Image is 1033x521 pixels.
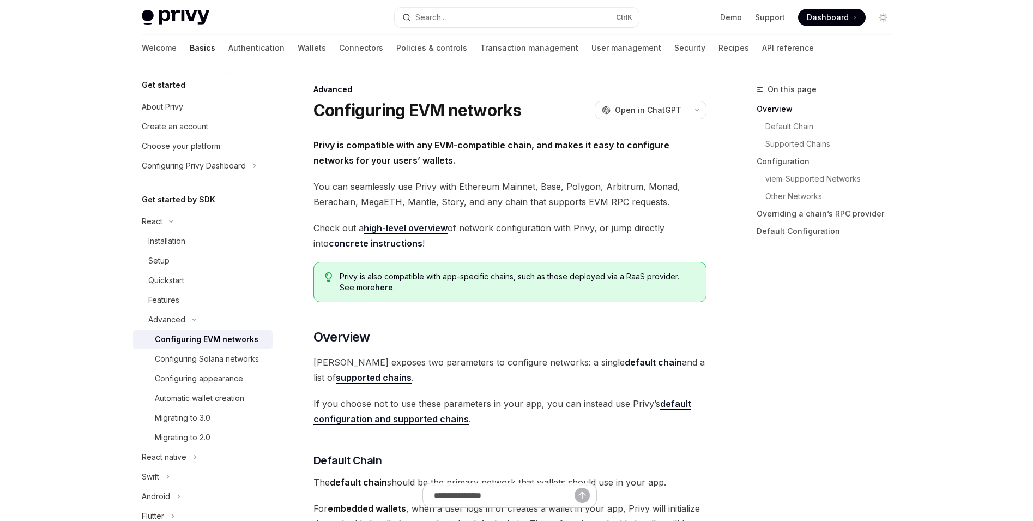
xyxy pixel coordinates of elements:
div: Configuring appearance [155,372,243,385]
a: Dashboard [798,9,866,26]
a: Recipes [718,35,749,61]
img: light logo [142,10,209,25]
strong: default chain [625,357,682,368]
a: Connectors [339,35,383,61]
div: Quickstart [148,274,184,287]
a: Basics [190,35,215,61]
span: [PERSON_NAME] exposes two parameters to configure networks: a single and a list of . [313,355,706,385]
a: Default Chain [765,118,901,135]
div: About Privy [142,100,183,113]
span: If you choose not to use these parameters in your app, you can instead use Privy’s . [313,396,706,427]
div: React native [142,451,186,464]
span: You can seamlessly use Privy with Ethereum Mainnet, Base, Polygon, Arbitrum, Monad, Berachain, Me... [313,179,706,209]
a: default chain [625,357,682,368]
div: Migrating to 3.0 [155,411,210,424]
span: On this page [768,83,817,96]
div: Migrating to 2.0 [155,431,210,444]
div: Automatic wallet creation [155,392,244,405]
a: User management [591,35,661,61]
button: Search...CtrlK [395,8,639,27]
a: Support [755,12,785,23]
a: About Privy [133,97,273,117]
a: concrete instructions [329,238,422,249]
span: Privy is also compatible with app-specific chains, such as those deployed via a RaaS provider. Se... [340,271,694,293]
svg: Tip [325,272,333,282]
span: Default Chain [313,453,382,468]
a: Configuring appearance [133,369,273,388]
div: Advanced [148,313,185,326]
div: Android [142,490,170,503]
strong: default chain [330,477,387,488]
strong: Privy is compatible with any EVM-compatible chain, and makes it easy to configure networks for yo... [313,140,669,166]
div: Search... [415,11,446,24]
div: Advanced [313,84,706,95]
a: Overriding a chain’s RPC provider [757,205,901,223]
span: Dashboard [807,12,849,23]
button: Send message [575,488,590,503]
a: Configuration [757,153,901,170]
a: Other Networks [765,188,901,205]
a: Supported Chains [765,135,901,153]
div: React [142,215,162,228]
a: Demo [720,12,742,23]
span: Open in ChatGPT [615,105,681,116]
a: Default Configuration [757,223,901,240]
button: Toggle dark mode [874,9,892,26]
h5: Get started by SDK [142,193,215,206]
a: Welcome [142,35,177,61]
a: Policies & controls [396,35,467,61]
div: Configuring EVM networks [155,333,258,346]
h5: Get started [142,79,185,92]
button: Open in ChatGPT [595,101,688,119]
span: Overview [313,328,370,346]
a: Automatic wallet creation [133,388,273,408]
a: viem-Supported Networks [765,170,901,188]
a: here [375,283,393,292]
a: Configuring EVM networks [133,330,273,349]
a: Features [133,290,273,310]
a: Setup [133,251,273,271]
a: supported chains [336,372,412,384]
div: Choose your platform [142,140,220,153]
a: Migrating to 3.0 [133,408,273,428]
a: Transaction management [480,35,578,61]
div: Create an account [142,120,208,133]
a: Wallets [298,35,326,61]
div: Setup [148,254,170,267]
a: Quickstart [133,271,273,290]
div: Swift [142,470,159,483]
a: Installation [133,231,273,251]
span: Check out a of network configuration with Privy, or jump directly into ! [313,220,706,251]
span: Ctrl K [616,13,632,22]
h1: Configuring EVM networks [313,100,522,120]
a: Authentication [228,35,285,61]
div: Configuring Solana networks [155,352,259,366]
a: Create an account [133,117,273,136]
a: high-level overview [364,223,448,234]
div: Configuring Privy Dashboard [142,159,246,172]
a: Overview [757,100,901,118]
div: Features [148,294,179,307]
a: Choose your platform [133,136,273,156]
div: Installation [148,235,185,248]
span: The should be the primary network that wallets should use in your app. [313,475,706,490]
a: Migrating to 2.0 [133,428,273,447]
a: Security [674,35,705,61]
a: Configuring Solana networks [133,349,273,369]
a: API reference [762,35,814,61]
